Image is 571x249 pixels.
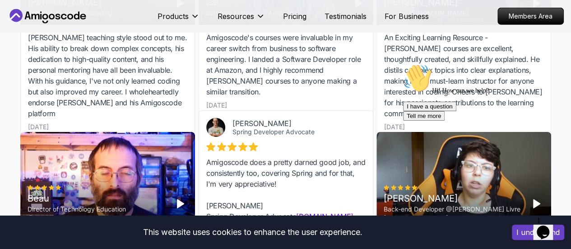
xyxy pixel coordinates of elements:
[218,11,254,22] p: Resources
[232,119,351,128] div: [PERSON_NAME]
[283,11,306,22] a: Pricing
[4,4,32,33] img: :wave:
[206,212,353,232] a: [DOMAIN_NAME][URL]
[399,60,562,208] iframe: chat widget
[498,8,563,24] p: Members Area
[4,51,45,61] button: Tell me more
[28,122,49,132] div: [DATE]
[7,222,498,242] div: This website uses cookies to enhance the user experience.
[173,197,187,211] button: Play
[384,205,522,223] div: Back-end Developer @[PERSON_NAME] Livre [GEOGRAPHIC_DATA]
[325,11,367,22] a: Testimonials
[232,128,315,136] a: Spring Developer Advocate
[206,32,366,97] div: Amigoscode's courses were invaluable in my career switch from business to software engineering. I...
[158,11,189,22] p: Products
[384,122,405,132] div: [DATE]
[512,225,564,240] button: Accept cookies
[384,192,522,205] div: [PERSON_NAME]
[497,8,564,25] a: Members Area
[4,42,57,51] button: I have a question
[158,11,200,29] button: Products
[206,118,225,137] img: Josh Long avatar
[384,32,543,119] div: An Exciting Learning Resource - [PERSON_NAME] courses are excellent, thoughtfully created, and sk...
[385,11,429,22] a: For Business
[206,101,227,110] div: [DATE]
[533,213,562,240] iframe: chat widget
[28,205,166,223] div: Director of Technology Education @FreeCodeCamp
[28,32,187,119] div: [PERSON_NAME] teaching style stood out to me. His ability to break down complex concepts, his ded...
[4,27,89,34] span: Hi! How can we help?
[218,11,265,29] button: Resources
[4,4,166,61] div: 👋Hi! How can we help?I have a questionTell me more
[206,157,366,233] div: Amigoscode does a pretty darned good job, and consistently too, covering Spring and for that, I'm...
[28,192,166,205] div: Beau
